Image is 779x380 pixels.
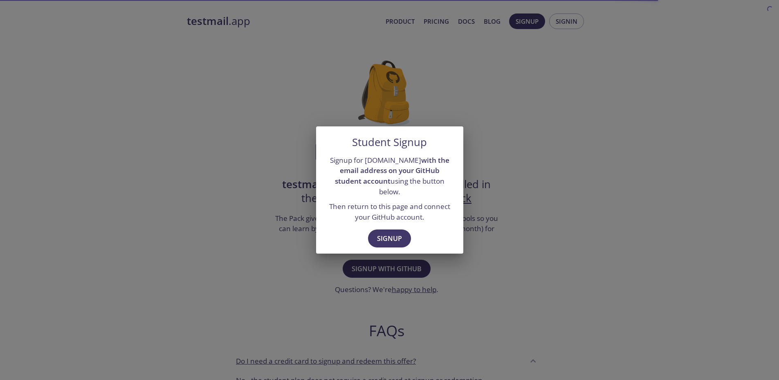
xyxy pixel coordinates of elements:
button: Signup [368,229,411,247]
strong: with the email address on your GitHub student account [335,155,449,186]
p: Signup for [DOMAIN_NAME] using the button below. [326,155,453,197]
span: Signup [377,233,402,244]
h5: Student Signup [352,136,427,148]
p: Then return to this page and connect your GitHub account. [326,201,453,222]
